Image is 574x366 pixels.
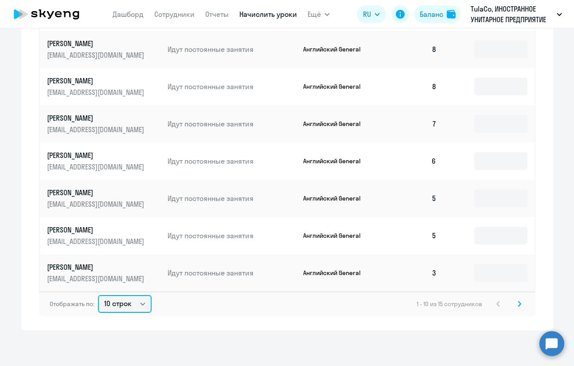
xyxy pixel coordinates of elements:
[168,82,296,91] p: Идут постоянные занятия
[47,162,146,172] p: [EMAIL_ADDRESS][DOMAIN_NAME]
[303,157,370,165] p: Английский General
[47,76,161,97] a: [PERSON_NAME][EMAIL_ADDRESS][DOMAIN_NAME]
[303,269,370,277] p: Английский General
[47,236,146,246] p: [EMAIL_ADDRESS][DOMAIN_NAME]
[303,83,370,91] p: Английский General
[50,300,94,308] span: Отображать по:
[47,87,146,97] p: [EMAIL_ADDRESS][DOMAIN_NAME]
[414,5,461,23] button: Балансbalance
[47,274,146,283] p: [EMAIL_ADDRESS][DOMAIN_NAME]
[382,254,444,291] td: 3
[303,120,370,128] p: Английский General
[47,262,161,283] a: [PERSON_NAME][EMAIL_ADDRESS][DOMAIN_NAME]
[154,10,195,19] a: Сотрудники
[382,217,444,254] td: 5
[47,150,161,172] a: [PERSON_NAME][EMAIL_ADDRESS][DOMAIN_NAME]
[47,225,161,246] a: [PERSON_NAME][EMAIL_ADDRESS][DOMAIN_NAME]
[47,150,146,160] p: [PERSON_NAME]
[447,10,456,19] img: balance
[466,4,566,25] button: TulaCo, ИНОСТРАННОЕ УНИТАРНОЕ ПРЕДПРИЯТИЕ ТУЛА КОНСАЛТИНГ
[205,10,229,19] a: Отчеты
[113,10,144,19] a: Дашборд
[303,232,370,240] p: Английский General
[382,68,444,105] td: 8
[382,31,444,68] td: 8
[47,125,146,134] p: [EMAIL_ADDRESS][DOMAIN_NAME]
[168,119,296,129] p: Идут постоянные занятия
[47,76,146,86] p: [PERSON_NAME]
[47,188,161,209] a: [PERSON_NAME][EMAIL_ADDRESS][DOMAIN_NAME]
[47,262,146,272] p: [PERSON_NAME]
[47,113,161,134] a: [PERSON_NAME][EMAIL_ADDRESS][DOMAIN_NAME]
[168,193,296,203] p: Идут постоянные занятия
[382,105,444,142] td: 7
[168,44,296,54] p: Идут постоянные занятия
[357,5,386,23] button: RU
[420,9,443,20] div: Баланс
[168,231,296,240] p: Идут постоянные занятия
[308,9,321,20] span: Ещё
[382,180,444,217] td: 5
[168,268,296,278] p: Идут постоянные занятия
[303,45,370,53] p: Английский General
[47,225,146,235] p: [PERSON_NAME]
[47,113,146,123] p: [PERSON_NAME]
[363,9,371,20] span: RU
[47,188,146,197] p: [PERSON_NAME]
[417,300,482,308] span: 1 - 10 из 15 сотрудников
[47,39,161,60] a: [PERSON_NAME][EMAIL_ADDRESS][DOMAIN_NAME]
[303,194,370,202] p: Английский General
[47,50,146,60] p: [EMAIL_ADDRESS][DOMAIN_NAME]
[471,4,553,25] p: TulaCo, ИНОСТРАННОЕ УНИТАРНОЕ ПРЕДПРИЯТИЕ ТУЛА КОНСАЛТИНГ
[168,156,296,166] p: Идут постоянные занятия
[239,10,297,19] a: Начислить уроки
[382,142,444,180] td: 6
[308,5,330,23] button: Ещё
[47,199,146,209] p: [EMAIL_ADDRESS][DOMAIN_NAME]
[47,39,146,48] p: [PERSON_NAME]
